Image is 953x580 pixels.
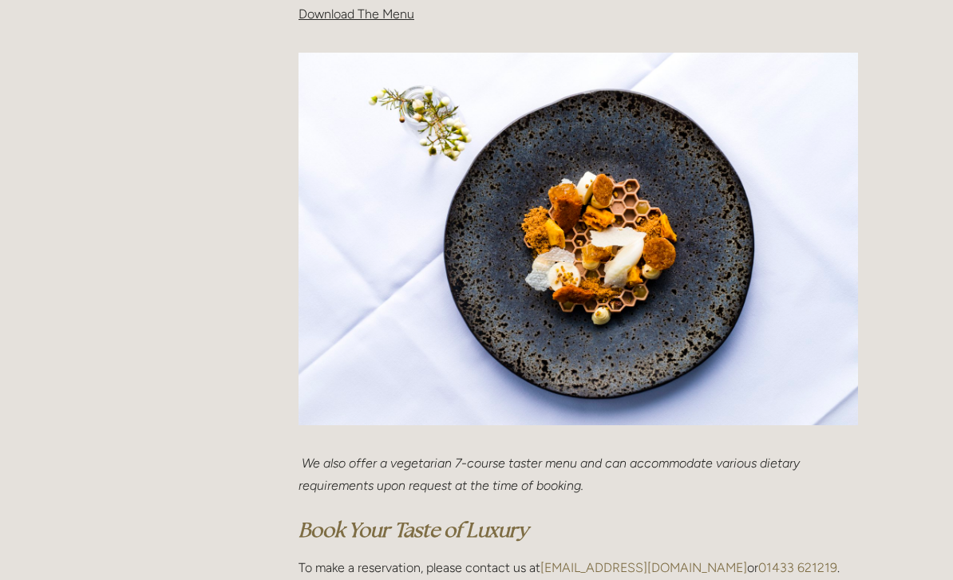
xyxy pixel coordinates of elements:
[299,6,414,22] span: Download The Menu
[299,517,528,543] a: Book Your Taste of Luxury
[758,560,837,575] a: 01433 621219
[299,456,803,492] em: We also offer a vegetarian 7-course taster menu and can accommodate various dietary requirements ...
[299,557,858,578] p: To make a reservation, please contact us at or .
[540,560,747,575] a: [EMAIL_ADDRESS][DOMAIN_NAME]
